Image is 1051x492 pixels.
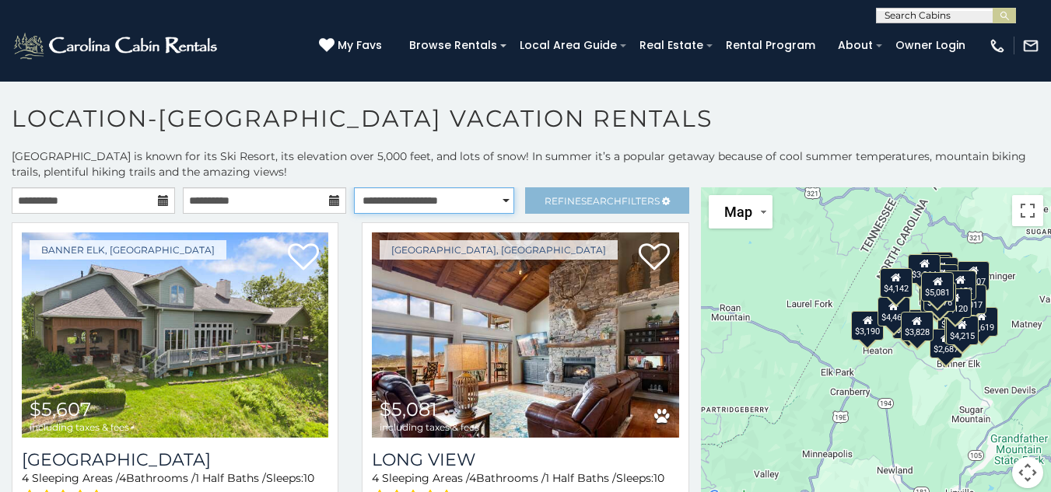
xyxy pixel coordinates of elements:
[639,242,670,274] a: Add to favorites
[937,304,970,333] div: $2,169
[12,30,222,61] img: White-1-2.png
[830,33,881,58] a: About
[380,422,479,432] span: including taxes & fees
[957,261,990,291] div: $5,607
[581,195,622,207] span: Search
[944,270,976,300] div: $2,652
[380,240,618,260] a: [GEOGRAPHIC_DATA], [GEOGRAPHIC_DATA]
[30,240,226,260] a: Banner Elk, [GEOGRAPHIC_DATA]
[380,398,437,420] span: $5,081
[338,37,382,54] span: My Favs
[632,33,711,58] a: Real Estate
[30,398,91,420] span: $5,607
[545,471,616,485] span: 1 Half Baths /
[372,471,379,485] span: 4
[920,251,953,281] div: $1,944
[545,195,660,207] span: Refine Filters
[288,242,319,274] a: Add to favorites
[372,232,678,438] img: Long View
[944,314,977,344] div: $3,370
[901,312,934,341] div: $3,828
[401,33,505,58] a: Browse Rentals
[30,422,129,432] span: including taxes & fees
[921,271,954,301] div: $5,081
[525,187,688,214] a: RefineSearchFilters
[372,232,678,438] a: Long View $5,081 including taxes & fees
[919,272,951,302] div: $4,047
[372,449,678,470] a: Long View
[303,471,314,485] span: 10
[989,37,1006,54] img: phone-regular-white.png
[877,296,909,326] div: $4,467
[926,257,958,287] div: $2,865
[1022,37,1039,54] img: mail-regular-white.png
[954,284,986,314] div: $3,017
[926,263,958,293] div: $2,279
[939,288,972,317] div: $3,120
[724,204,752,220] span: Map
[195,471,266,485] span: 1 Half Baths /
[22,471,29,485] span: 4
[709,195,772,229] button: Change map style
[930,329,962,358] div: $2,687
[22,449,328,470] h3: Montallori Stone Lodge
[851,311,884,340] div: $3,190
[879,268,912,298] div: $4,142
[653,471,664,485] span: 10
[923,281,955,311] div: $3,676
[718,33,823,58] a: Rental Program
[908,253,941,283] div: $3,864
[1012,457,1043,488] button: Map camera controls
[22,232,328,438] img: Montallori Stone Lodge
[512,33,625,58] a: Local Area Guide
[469,471,476,485] span: 4
[965,307,998,337] div: $3,619
[319,37,386,54] a: My Favs
[22,232,328,438] a: Montallori Stone Lodge $5,607 including taxes & fees
[1012,195,1043,226] button: Toggle fullscreen view
[920,283,953,312] div: $3,118
[945,316,978,345] div: $4,215
[119,471,126,485] span: 4
[22,449,328,470] a: [GEOGRAPHIC_DATA]
[888,33,973,58] a: Owner Login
